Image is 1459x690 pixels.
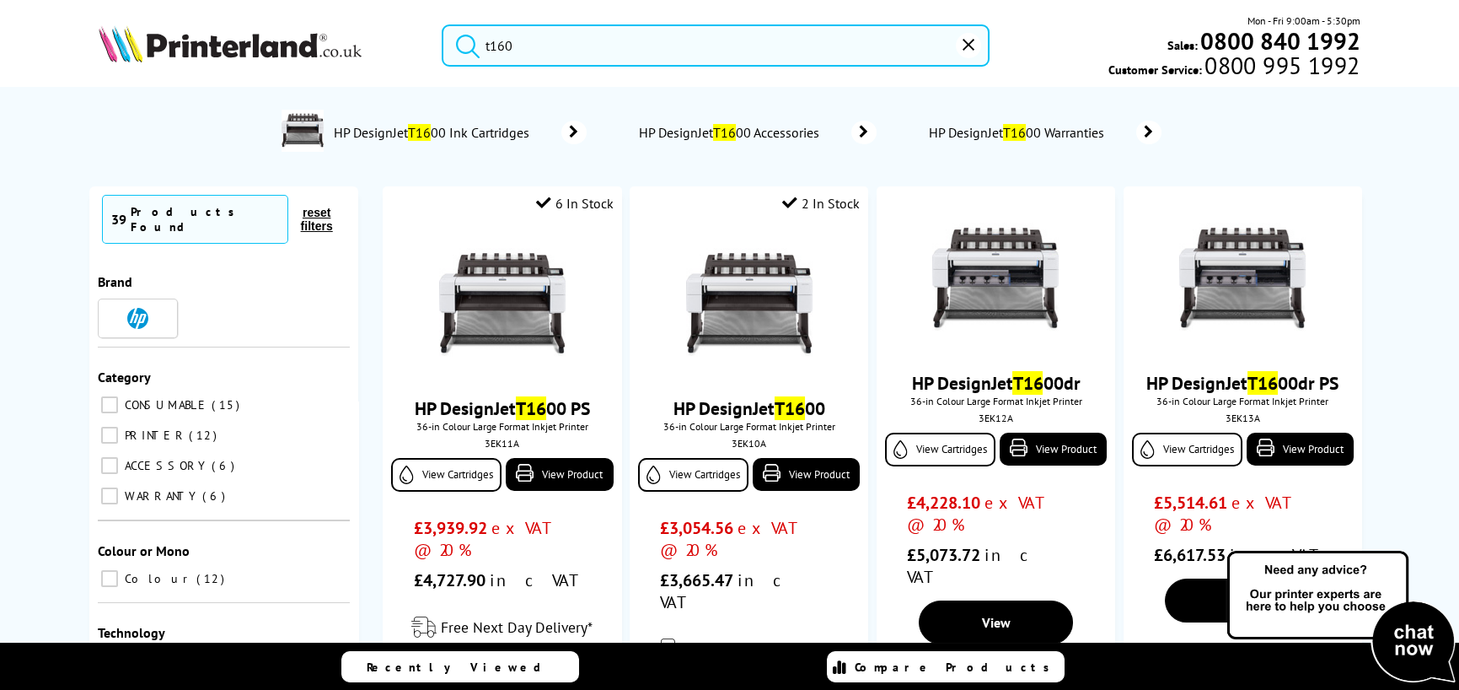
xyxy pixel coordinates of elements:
[660,517,733,539] span: £3,054.56
[1146,371,1338,395] a: HP DesignJetT1600dr PS
[98,273,132,290] span: Brand
[637,124,826,141] span: HP DesignJet 00 Accessories
[101,488,118,504] input: WARRANTY 6
[927,121,1161,144] a: HP DesignJetT1600 Warranties
[827,651,1065,682] a: Compare Products
[536,195,614,212] div: 6 In Stock
[1223,548,1459,687] img: Open Live Chat window
[753,458,860,491] a: View Product
[686,241,813,368] img: HP-T1600-Front-Small.jpg
[1003,124,1026,141] mark: T16
[673,396,825,420] a: HP DesignJetT1600
[1247,433,1354,466] a: View Product
[131,204,279,234] div: Products Found
[885,433,995,466] a: View Cartridges
[391,420,613,433] span: 36-in Colour Large Format Inkjet Printer
[196,571,228,586] span: 12
[907,492,980,514] span: £4,228.10
[907,492,1056,536] span: ex VAT @ 20%
[1132,395,1354,407] span: 36-in Colour Large Format Inkjet Printer
[1012,371,1043,395] mark: T16
[506,458,613,491] a: View Product
[1154,492,1303,536] span: ex VAT @ 20%
[391,604,613,651] div: modal_delivery
[638,420,860,433] span: 36-in Colour Large Format Inkjet Printer
[907,544,1034,588] span: inc VAT
[101,457,118,474] input: ACCESSORY 6
[516,396,546,420] mark: T16
[288,205,346,234] button: reset filters
[642,437,856,450] div: 3EK10A
[101,396,118,413] input: CONSUMABLE 15
[713,124,736,141] mark: T16
[441,617,593,637] span: Free Next Day Delivery*
[121,458,210,473] span: ACCESSORY
[341,651,579,682] a: Recently Viewed
[413,569,485,591] span: £4,727.90
[101,570,118,587] input: Colour 12
[927,124,1111,141] span: HP DesignJet 00 Warranties
[782,195,860,212] div: 2 In Stock
[413,517,562,561] span: ex VAT @ 20%
[413,517,486,539] span: £3,939.92
[1247,13,1360,29] span: Mon - Fri 9:00am - 5:30pm
[637,121,877,144] a: HP DesignJetT1600 Accessories
[1202,57,1360,73] span: 0800 995 1992
[391,458,502,492] a: View Cartridges
[332,110,587,155] a: HP DesignJetT1600 Ink Cartridges
[202,488,229,504] span: 6
[101,427,118,444] input: PRINTER 12
[439,241,566,368] img: HP-T1600-Front-Small.jpg
[775,396,805,420] mark: T16
[98,624,165,641] span: Technology
[189,428,221,443] span: 12
[660,569,787,613] span: inc VAT
[885,395,1107,407] span: 36-in Colour Large Format Inkjet Printer
[489,569,590,591] span: inc VAT
[1108,57,1360,78] span: Customer Service:
[660,569,733,591] span: £3,665.47
[99,25,362,62] img: Printerland Logo
[395,437,609,450] div: 3EK11A
[408,124,431,141] mark: T16
[1154,492,1227,514] span: £5,514.61
[121,397,210,412] span: CONSUMABLE
[121,571,195,586] span: Colour
[907,544,980,566] span: £5,073.72
[1154,544,1226,566] span: £6,617.53
[1132,433,1242,466] a: View Cartridges
[638,458,748,492] a: View Cartridges
[98,542,190,559] span: Colour or Mono
[855,660,1059,675] span: Compare Products
[282,110,324,152] img: 3EK10A-conspage.jpg
[1167,37,1198,53] span: Sales:
[1230,544,1331,566] span: inc VAT
[367,660,558,675] span: Recently Viewed
[1136,412,1349,424] div: 3EK13A
[127,308,148,329] img: HP
[332,124,536,141] span: HP DesignJet 00 Ink Cartridges
[98,369,151,385] span: Category
[442,24,990,67] input: Search pro
[911,371,1080,395] a: HP DesignJetT1600dr
[889,412,1102,424] div: 3EK12A
[212,458,239,473] span: 6
[638,626,860,673] div: modal_delivery
[212,397,244,412] span: 15
[932,216,1059,342] img: HP-T1600dr-Front-Small.jpg
[660,517,809,561] span: ex VAT @ 20%
[415,396,590,420] a: HP DesignJetT1600 PS
[1247,371,1278,395] mark: T16
[919,601,1074,644] a: View
[1179,216,1306,342] img: HP-T1600dr-Front-Small.jpg
[1198,33,1360,49] a: 0800 840 1992
[1000,433,1107,466] a: View Product
[1200,25,1360,57] b: 0800 840 1992
[99,25,420,66] a: Printerland Logo
[121,488,201,504] span: WARRANTY
[1165,579,1320,623] a: View
[121,428,187,443] span: PRINTER
[688,639,839,659] span: Free Next Day Delivery*
[111,211,126,228] span: 39
[981,614,1010,631] span: View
